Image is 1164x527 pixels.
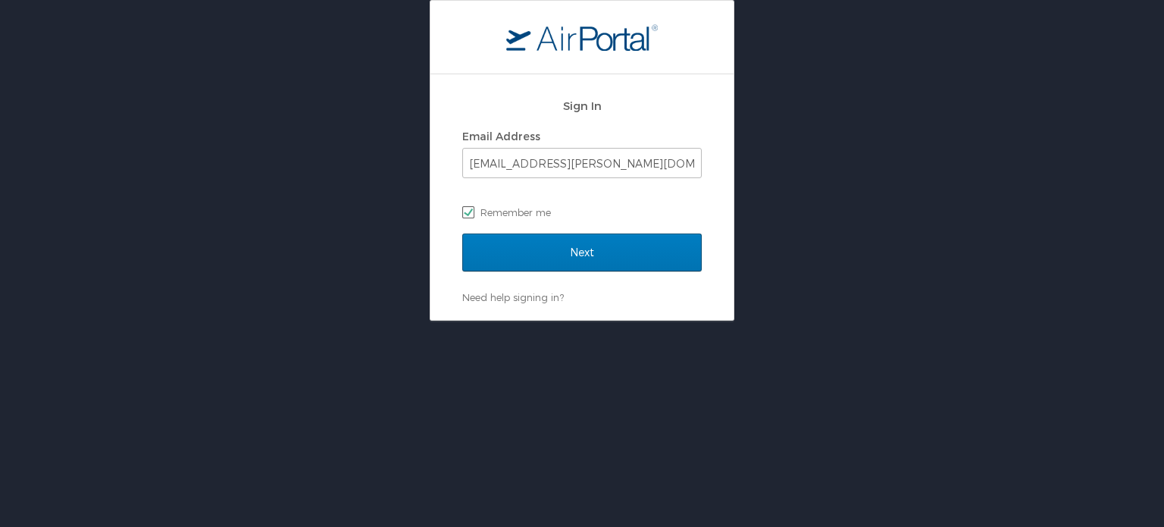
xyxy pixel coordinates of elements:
[506,24,658,51] img: logo
[462,201,702,224] label: Remember me
[462,97,702,114] h2: Sign In
[462,130,540,143] label: Email Address
[462,291,564,303] a: Need help signing in?
[462,234,702,271] input: Next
